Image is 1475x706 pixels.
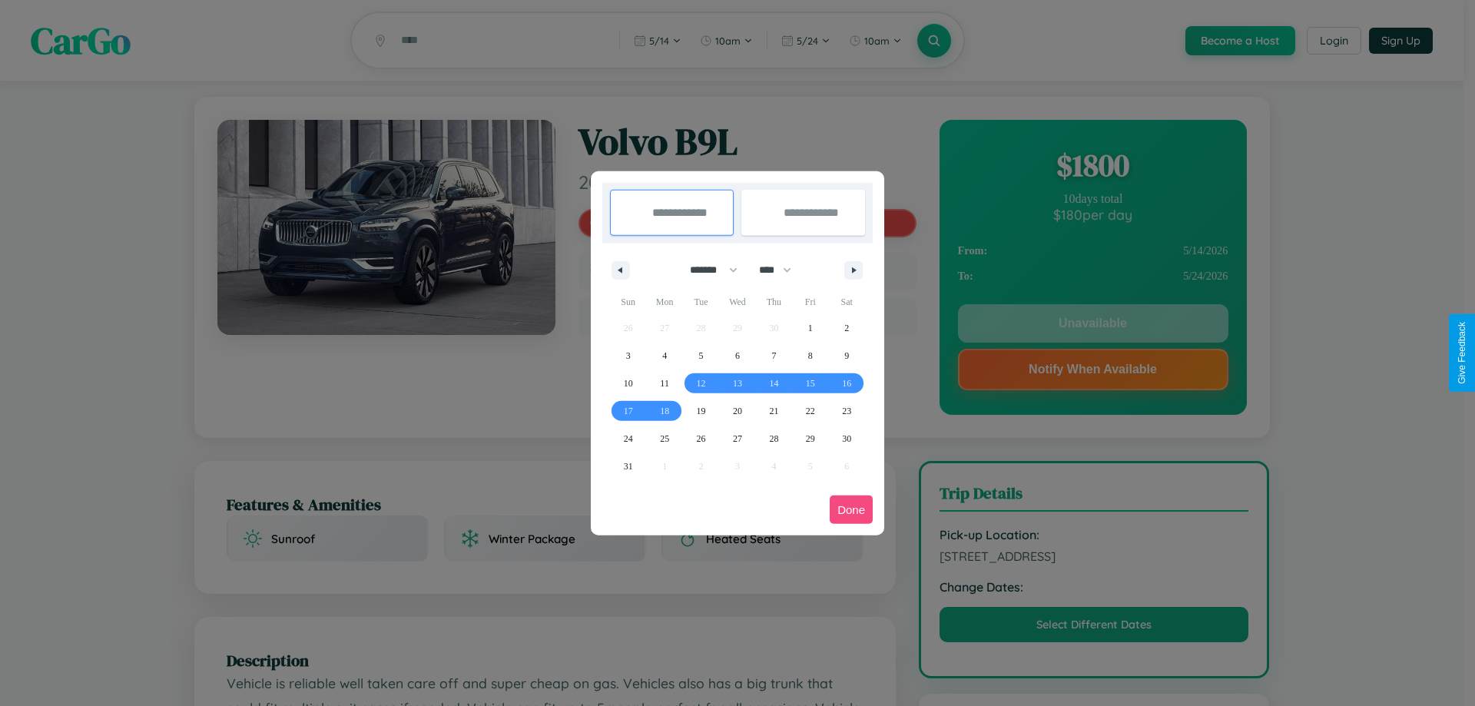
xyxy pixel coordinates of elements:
span: 1 [808,314,813,342]
button: 12 [683,370,719,397]
span: Fri [792,290,828,314]
span: Sat [829,290,865,314]
button: 9 [829,342,865,370]
span: 23 [842,397,851,425]
span: 12 [697,370,706,397]
span: 18 [660,397,669,425]
button: 4 [646,342,682,370]
button: 22 [792,397,828,425]
span: 4 [662,342,667,370]
span: 13 [733,370,742,397]
button: 25 [646,425,682,452]
span: 11 [660,370,669,397]
span: 19 [697,397,706,425]
span: 14 [769,370,778,397]
span: 20 [733,397,742,425]
button: 17 [610,397,646,425]
span: 28 [769,425,778,452]
button: 21 [756,397,792,425]
span: 26 [697,425,706,452]
button: 14 [756,370,792,397]
button: 29 [792,425,828,452]
button: 15 [792,370,828,397]
span: 17 [624,397,633,425]
span: 30 [842,425,851,452]
span: 8 [808,342,813,370]
span: Mon [646,290,682,314]
span: 21 [769,397,778,425]
button: 30 [829,425,865,452]
span: 6 [735,342,740,370]
span: 31 [624,452,633,480]
button: 20 [719,397,755,425]
button: 3 [610,342,646,370]
button: 10 [610,370,646,397]
button: 6 [719,342,755,370]
button: 28 [756,425,792,452]
span: 9 [844,342,849,370]
button: 13 [719,370,755,397]
button: 8 [792,342,828,370]
button: 26 [683,425,719,452]
span: 25 [660,425,669,452]
div: Give Feedback [1457,322,1467,384]
span: Sun [610,290,646,314]
button: 16 [829,370,865,397]
span: 5 [699,342,704,370]
span: 7 [771,342,776,370]
button: 18 [646,397,682,425]
span: Tue [683,290,719,314]
button: Done [830,496,873,524]
button: 11 [646,370,682,397]
button: 31 [610,452,646,480]
span: 29 [806,425,815,452]
button: 24 [610,425,646,452]
button: 7 [756,342,792,370]
span: 10 [624,370,633,397]
span: Thu [756,290,792,314]
span: 15 [806,370,815,397]
span: 16 [842,370,851,397]
span: 22 [806,397,815,425]
button: 27 [719,425,755,452]
button: 23 [829,397,865,425]
span: Wed [719,290,755,314]
button: 19 [683,397,719,425]
span: 3 [626,342,631,370]
span: 24 [624,425,633,452]
button: 1 [792,314,828,342]
span: 27 [733,425,742,452]
span: 2 [844,314,849,342]
button: 2 [829,314,865,342]
button: 5 [683,342,719,370]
